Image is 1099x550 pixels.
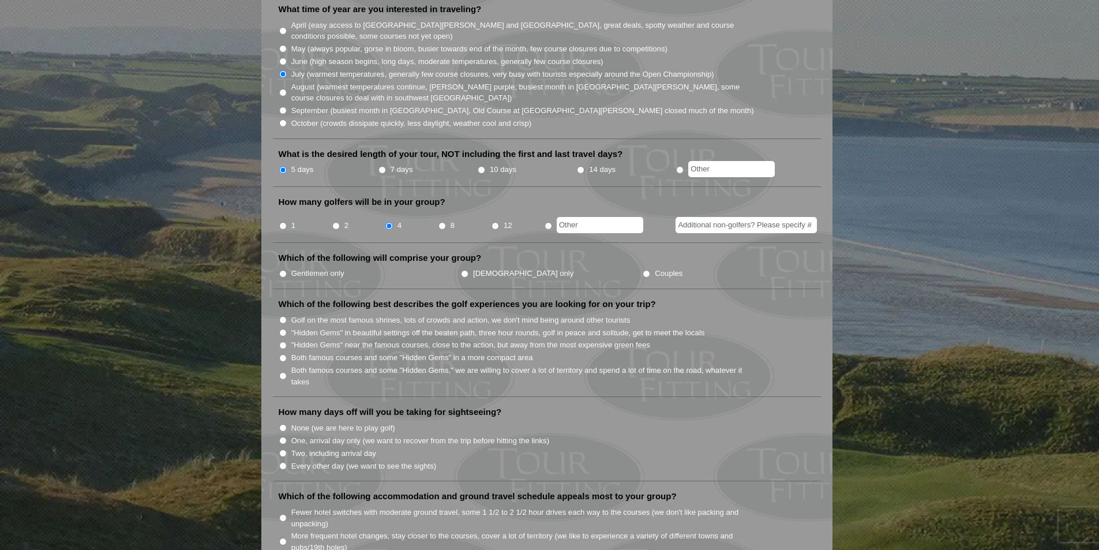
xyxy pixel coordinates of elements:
[291,118,532,129] label: October (crowds dissipate quickly, less daylight, weather cool and crisp)
[291,365,755,387] label: Both famous courses and some "Hidden Gems," we are willing to cover a lot of territory and spend ...
[504,220,512,231] label: 12
[279,3,482,15] label: What time of year are you interested in traveling?
[291,20,755,42] label: April (easy access to [GEOGRAPHIC_DATA][PERSON_NAME] and [GEOGRAPHIC_DATA], great deals, spotty w...
[676,217,817,233] input: Additional non-golfers? Please specify #
[291,69,714,80] label: July (warmest temperatures, generally few course closures, very busy with tourists especially aro...
[291,422,395,434] label: None (we are here to play golf)
[291,327,705,339] label: "Hidden Gems" in beautiful settings off the beaten path, three hour rounds, golf in peace and sol...
[589,164,616,175] label: 14 days
[291,81,755,104] label: August (warmest temperatures continue, [PERSON_NAME] purple, busiest month in [GEOGRAPHIC_DATA][P...
[291,105,754,117] label: September (busiest month in [GEOGRAPHIC_DATA], Old Course at [GEOGRAPHIC_DATA][PERSON_NAME] close...
[291,268,344,279] label: Gentlemen only
[344,220,348,231] label: 2
[279,196,445,208] label: How many golfers will be in your group?
[291,315,631,326] label: Golf on the most famous shrines, lots of crowds and action, we don't mind being around other tour...
[490,164,516,175] label: 10 days
[451,220,455,231] label: 8
[473,268,573,279] label: [DEMOGRAPHIC_DATA] only
[291,507,755,529] label: Fewer hotel switches with moderate ground travel, some 1 1/2 to 2 1/2 hour drives each way to the...
[291,339,650,351] label: "Hidden Gems" near the famous courses, close to the action, but away from the most expensive gree...
[291,448,376,459] label: Two, including arrival day
[688,161,775,177] input: Other
[291,352,533,364] label: Both famous courses and some "Hidden Gems" in a more compact area
[279,406,502,418] label: How many days off will you be taking for sightseeing?
[291,43,667,55] label: May (always popular, gorse in bloom, busier towards end of the month, few course closures due to ...
[557,217,643,233] input: Other
[279,491,677,502] label: Which of the following accommodation and ground travel schedule appeals most to your group?
[291,435,549,447] label: One, arrival day only (we want to recover from the trip before hitting the links)
[291,220,295,231] label: 1
[655,268,682,279] label: Couples
[279,148,623,160] label: What is the desired length of your tour, NOT including the first and last travel days?
[397,220,402,231] label: 4
[279,298,656,310] label: Which of the following best describes the golf experiences you are looking for on your trip?
[291,164,314,175] label: 5 days
[391,164,413,175] label: 7 days
[291,461,436,472] label: Every other day (we want to see the sights)
[291,56,603,68] label: June (high season begins, long days, moderate temperatures, generally few course closures)
[279,252,482,264] label: Which of the following will comprise your group?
